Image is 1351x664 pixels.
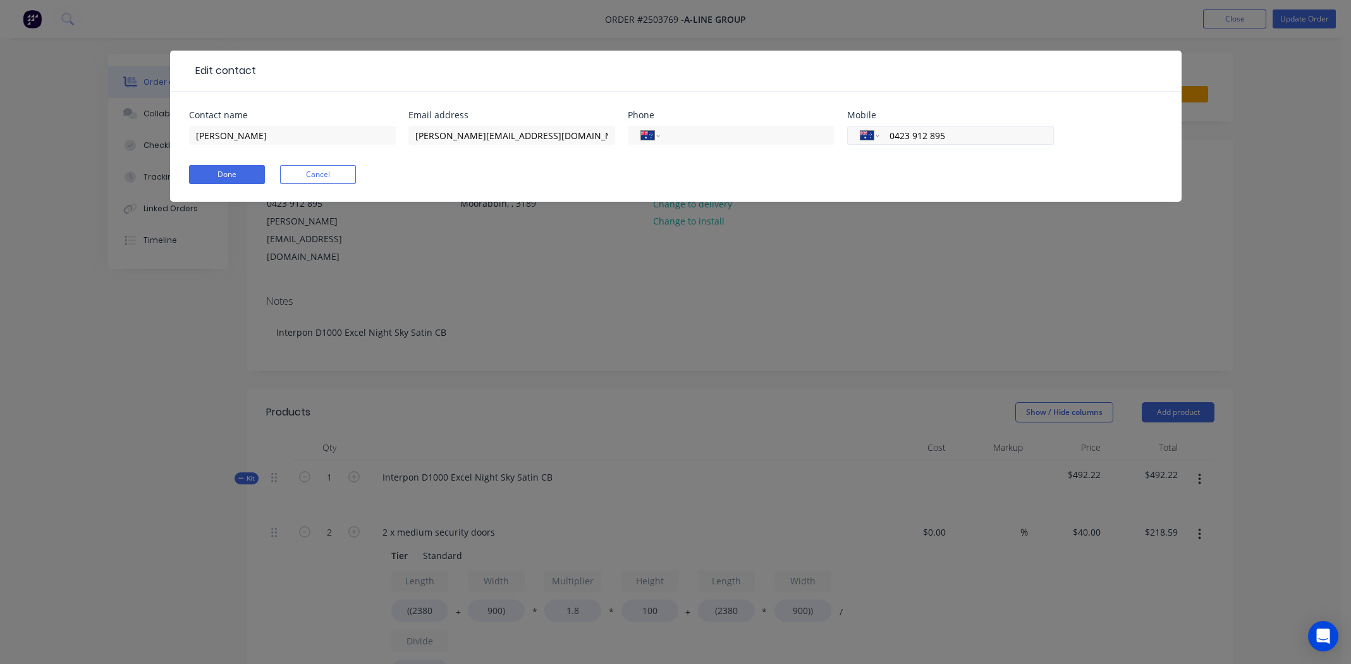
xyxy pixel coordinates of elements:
div: Mobile [847,111,1054,120]
div: Phone [628,111,834,120]
button: Cancel [280,165,356,184]
button: Done [189,165,265,184]
div: Contact name [189,111,396,120]
div: Edit contact [189,63,256,78]
div: Open Intercom Messenger [1308,621,1338,651]
div: Email address [408,111,615,120]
